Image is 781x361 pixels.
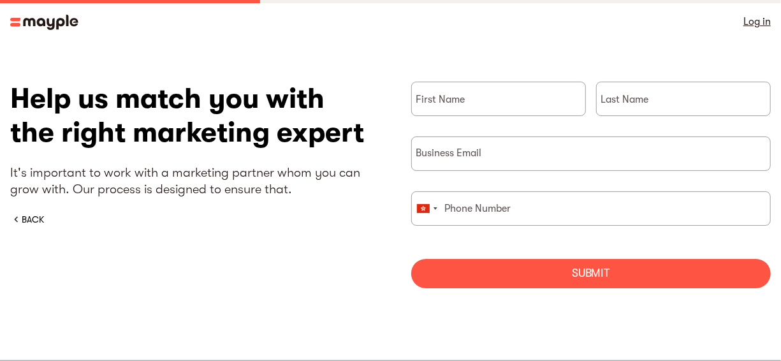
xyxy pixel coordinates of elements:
h1: Help us match you with the right marketing expert [10,82,370,149]
div: Hong Kong (香港): +852 [412,192,441,225]
div: BACK [22,213,44,226]
a: Log in [743,13,771,31]
p: It's important to work with a marketing partner whom you can grow with. Our process is designed t... [10,165,370,198]
form: briefForm [411,82,771,288]
input: Phone Number [411,191,771,226]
